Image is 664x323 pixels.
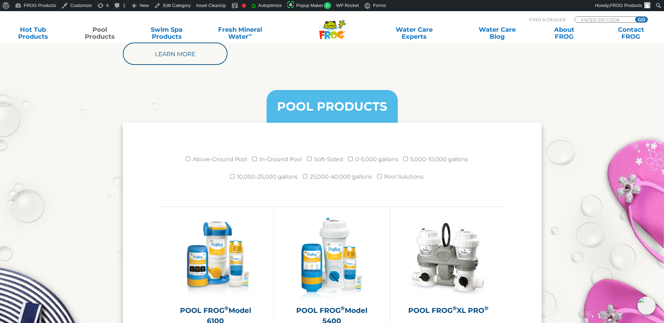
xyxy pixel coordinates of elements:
[637,296,656,315] img: openIcon
[538,26,590,40] a: AboutFROG
[529,16,566,23] p: Find A Dealer
[471,26,523,40] a: Water CareBlog
[610,3,642,8] span: FROG Products
[242,3,246,8] div: Needs improvement
[453,305,457,311] sup: ®
[341,305,345,311] sup: ®
[580,17,627,23] input: Zip Code Form
[277,100,387,112] h3: POOL PRODUCTS
[208,26,273,40] a: Fresh MineralWater∞
[410,152,468,166] label: 5,000-10,000 gallons
[74,26,126,40] a: PoolProducts
[355,152,398,166] label: 0-5,000 gallons
[324,2,331,9] span: 0
[314,152,343,166] label: Soft-Sided
[372,26,456,40] a: Water CareExperts
[408,305,489,316] h2: POOL FROG XL PRO
[291,217,372,298] img: pool-frog-5400-featured-img-v2-300x300.png
[484,305,488,311] sup: ®
[310,170,372,184] label: 25,000-40,000 gallons
[7,26,59,40] a: Hot TubProducts
[141,26,193,40] a: Swim SpaProducts
[248,32,252,37] sup: ∞
[123,43,227,65] a: Learn More
[175,217,256,298] img: pool-frog-6100-featured-img-v3-300x300.png
[635,17,648,22] input: GO
[384,170,424,184] label: Pool Solutions
[237,170,298,184] label: 10,000-25,000 gallons
[605,26,657,40] a: ContactFROG
[259,152,302,166] label: In-Ground Pool
[408,217,489,298] img: XL-PRO-v2-300x300.jpg
[193,152,247,166] label: Above-Ground Pool
[224,305,229,311] sup: ®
